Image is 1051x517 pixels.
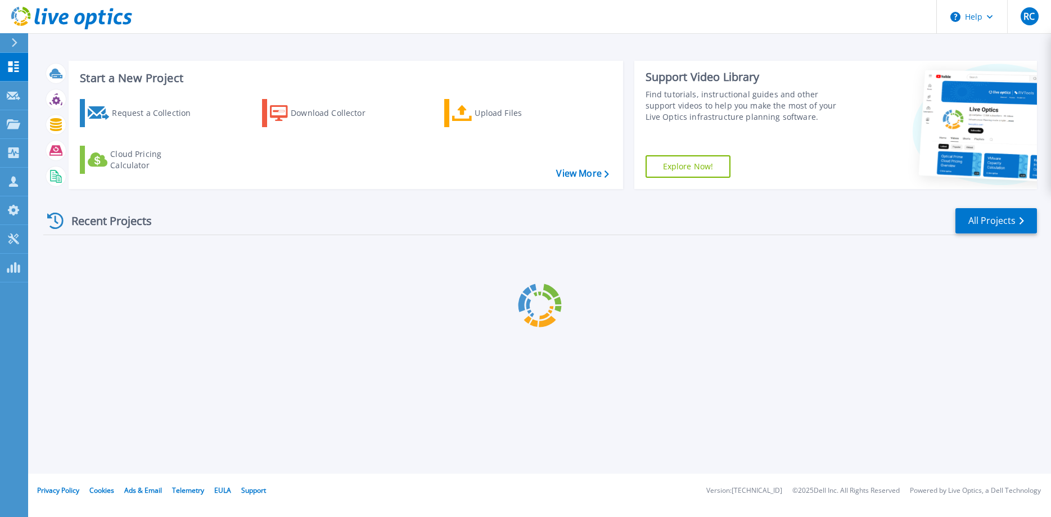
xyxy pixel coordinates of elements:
div: Cloud Pricing Calculator [110,149,200,171]
a: View More [556,168,608,179]
div: Upload Files [475,102,565,124]
a: All Projects [955,208,1037,233]
a: Ads & Email [124,485,162,495]
a: Cloud Pricing Calculator [80,146,205,174]
div: Recent Projects [43,207,167,235]
li: Powered by Live Optics, a Dell Technology [910,487,1041,494]
div: Download Collector [291,102,381,124]
span: RC [1023,12,1035,21]
a: Cookies [89,485,114,495]
a: Explore Now! [646,155,731,178]
li: © 2025 Dell Inc. All Rights Reserved [792,487,900,494]
a: Upload Files [444,99,570,127]
li: Version: [TECHNICAL_ID] [706,487,782,494]
a: Download Collector [262,99,387,127]
h3: Start a New Project [80,72,608,84]
div: Support Video Library [646,70,851,84]
a: EULA [214,485,231,495]
div: Request a Collection [112,102,202,124]
a: Telemetry [172,485,204,495]
a: Privacy Policy [37,485,79,495]
a: Support [241,485,266,495]
a: Request a Collection [80,99,205,127]
div: Find tutorials, instructional guides and other support videos to help you make the most of your L... [646,89,851,123]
